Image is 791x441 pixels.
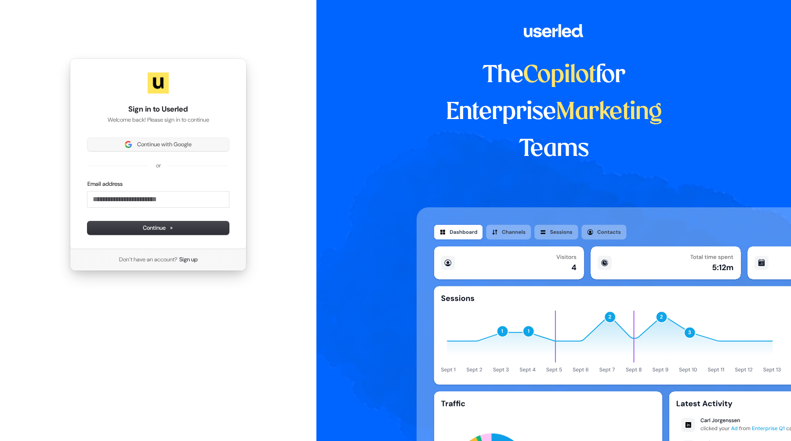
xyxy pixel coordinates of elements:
[137,141,192,148] span: Continue with Google
[125,141,132,148] img: Sign in with Google
[87,116,229,124] p: Welcome back! Please sign in to continue
[148,72,169,94] img: Userled
[87,221,229,235] button: Continue
[87,180,123,188] label: Email address
[87,138,229,151] button: Sign in with GoogleContinue with Google
[556,101,662,124] span: Marketing
[179,256,198,264] a: Sign up
[156,162,161,170] p: or
[119,256,178,264] span: Don’t have an account?
[87,104,229,115] h1: Sign in to Userled
[417,57,691,168] h1: The for Enterprise Teams
[143,224,174,232] span: Continue
[523,64,596,87] span: Copilot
